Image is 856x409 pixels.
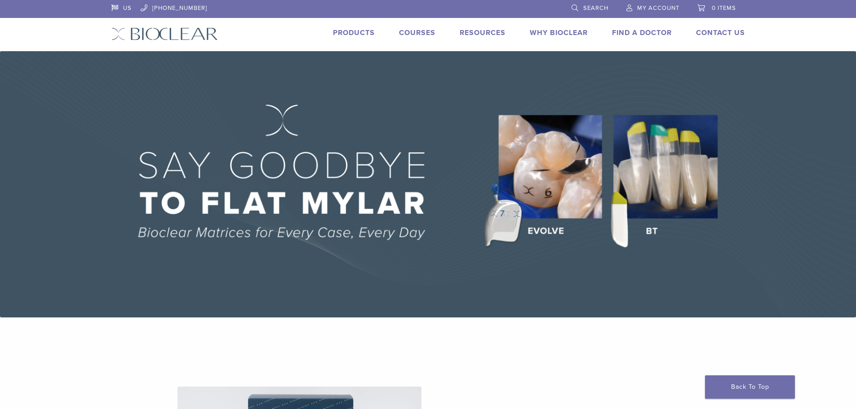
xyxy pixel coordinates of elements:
[460,28,506,37] a: Resources
[583,4,608,12] span: Search
[111,27,218,40] img: Bioclear
[530,28,588,37] a: Why Bioclear
[705,375,795,399] a: Back To Top
[612,28,672,37] a: Find A Doctor
[712,4,736,12] span: 0 items
[696,28,745,37] a: Contact Us
[333,28,375,37] a: Products
[399,28,435,37] a: Courses
[637,4,679,12] span: My Account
